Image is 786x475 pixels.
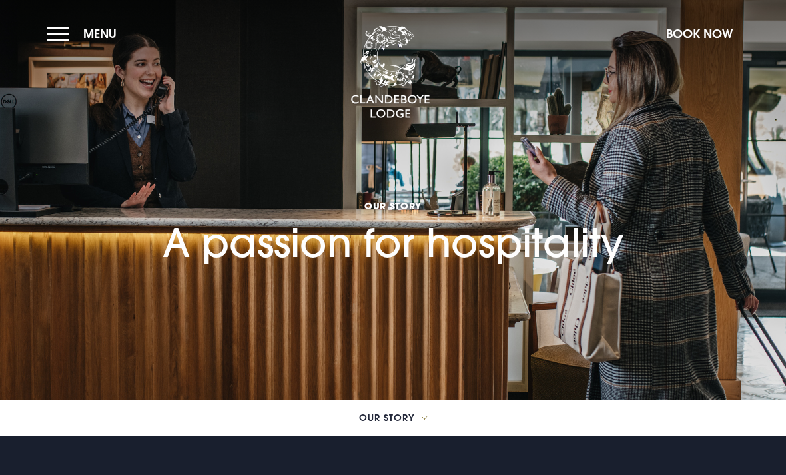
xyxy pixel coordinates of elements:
span: Our Story [163,199,623,212]
span: Our Story [359,413,415,422]
button: Menu [47,19,123,48]
span: Menu [83,26,117,41]
img: Clandeboye Lodge [350,26,430,119]
button: Book Now [659,19,739,48]
h1: A passion for hospitality [163,140,623,266]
